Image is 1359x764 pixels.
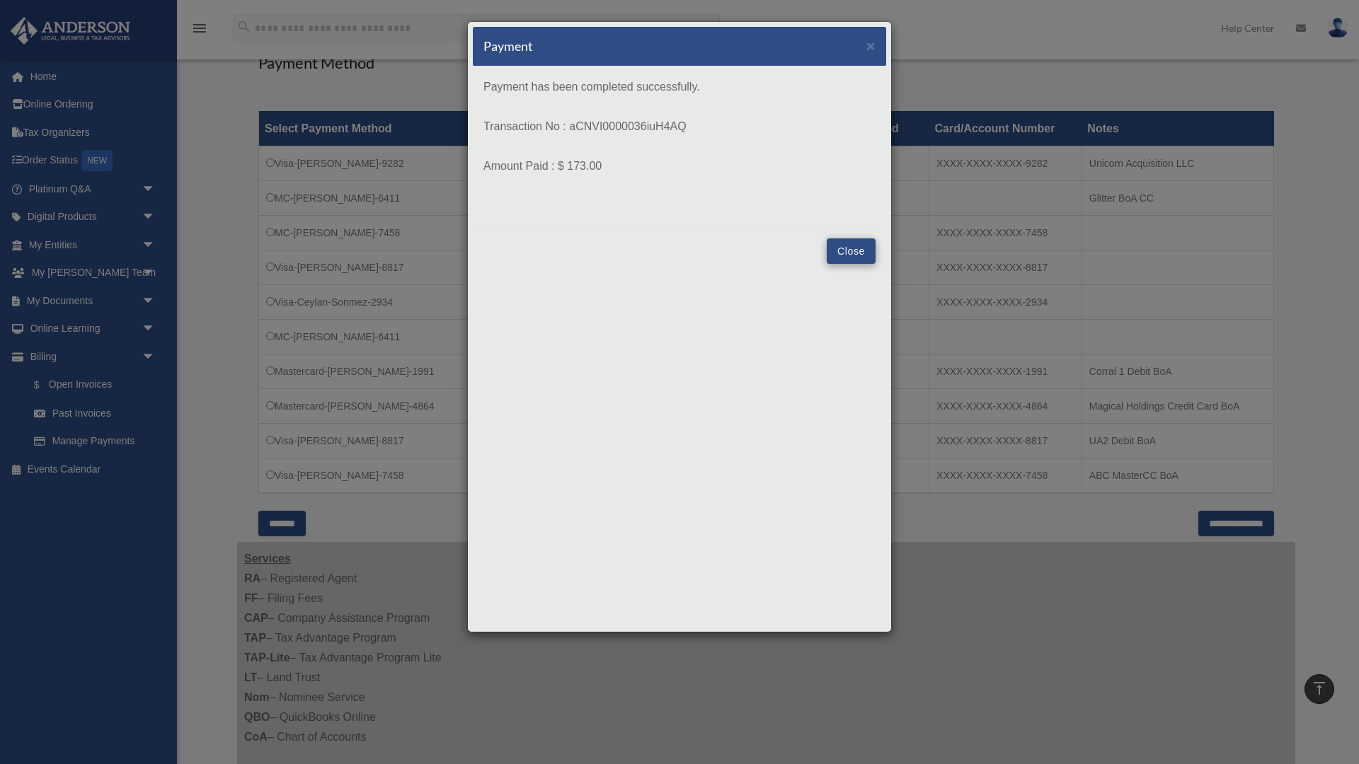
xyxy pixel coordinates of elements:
[483,156,876,176] p: Amount Paid : $ 173.00
[483,117,876,137] p: Transaction No : aCNVI0000036iuH4AQ
[483,37,533,55] h5: Payment
[827,238,876,264] button: Close
[866,37,876,54] span: ×
[866,38,876,53] button: Close
[483,77,876,97] p: Payment has been completed successfully.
